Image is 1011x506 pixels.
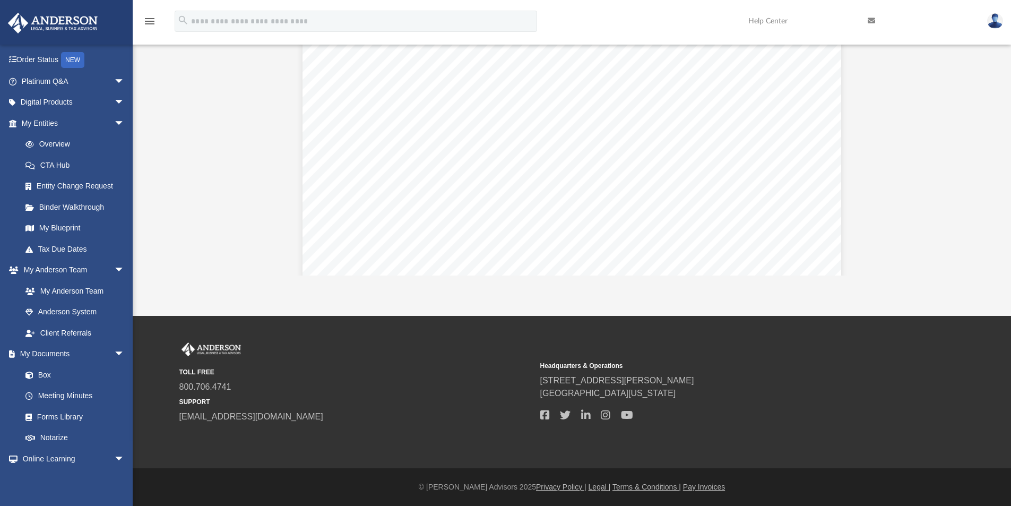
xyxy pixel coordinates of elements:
[179,412,323,421] a: [EMAIL_ADDRESS][DOMAIN_NAME]
[61,52,84,68] div: NEW
[7,71,141,92] a: Platinum Q&Aarrow_drop_down
[540,376,694,385] a: [STREET_ADDRESS][PERSON_NAME]
[114,92,135,114] span: arrow_drop_down
[683,483,725,491] a: Pay Invoices
[536,483,586,491] a: Privacy Policy |
[15,302,135,323] a: Anderson System
[589,483,611,491] a: Legal |
[15,155,141,176] a: CTA Hub
[15,176,141,197] a: Entity Change Request
[15,364,130,385] a: Box
[540,361,894,371] small: Headquarters & Operations
[7,113,141,134] a: My Entitiesarrow_drop_down
[7,260,135,281] a: My Anderson Teamarrow_drop_down
[540,389,676,398] a: [GEOGRAPHIC_DATA][US_STATE]
[179,342,243,356] img: Anderson Advisors Platinum Portal
[15,322,135,344] a: Client Referrals
[114,344,135,365] span: arrow_drop_down
[7,92,141,113] a: Digital Productsarrow_drop_down
[114,71,135,92] span: arrow_drop_down
[179,382,231,391] a: 800.706.4741
[177,2,967,276] div: Document Viewer
[15,134,141,155] a: Overview
[143,15,156,28] i: menu
[177,2,967,276] div: File preview
[15,238,141,260] a: Tax Due Dates
[179,367,533,377] small: TOLL FREE
[15,427,135,449] a: Notarize
[15,469,135,491] a: Courses
[15,196,141,218] a: Binder Walkthrough
[7,344,135,365] a: My Documentsarrow_drop_down
[177,14,189,26] i: search
[987,13,1003,29] img: User Pic
[114,113,135,134] span: arrow_drop_down
[7,448,135,469] a: Online Learningarrow_drop_down
[133,482,1011,493] div: © [PERSON_NAME] Advisors 2025
[114,260,135,281] span: arrow_drop_down
[114,448,135,470] span: arrow_drop_down
[7,49,141,71] a: Order StatusNEW
[612,483,681,491] a: Terms & Conditions |
[15,385,135,407] a: Meeting Minutes
[143,20,156,28] a: menu
[15,406,130,427] a: Forms Library
[15,218,135,239] a: My Blueprint
[15,280,130,302] a: My Anderson Team
[179,397,533,407] small: SUPPORT
[5,13,101,33] img: Anderson Advisors Platinum Portal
